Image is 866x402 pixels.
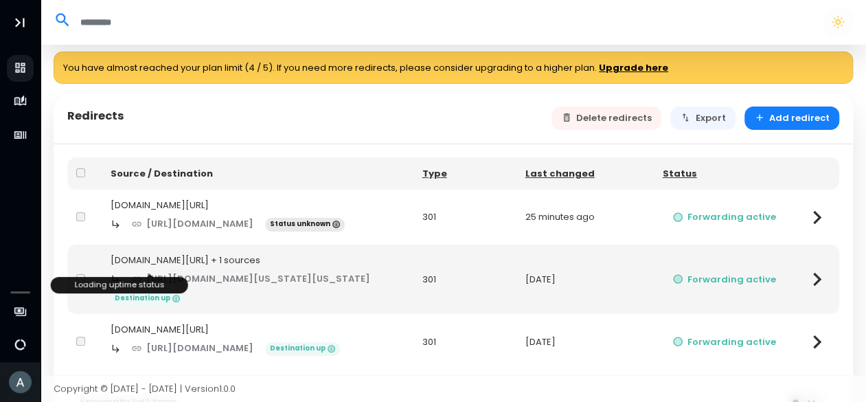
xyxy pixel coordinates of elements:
[599,61,668,75] a: Upgrade here
[54,382,236,395] span: Copyright © [DATE] - [DATE] | Version 1.0.0
[54,52,853,85] div: You have almost reached your plan limit (4 / 5). If you need more redirects, please consider upgr...
[265,342,340,356] span: Destination up
[9,371,32,394] img: Avatar
[122,337,264,361] a: [URL][DOMAIN_NAME]
[7,10,33,36] button: Toggle Aside
[663,205,786,230] button: Forwarding active
[663,267,786,291] button: Forwarding active
[111,254,404,267] div: [DOMAIN_NAME][URL] + 1 sources
[413,245,516,314] td: 301
[516,157,654,190] th: Last changed
[744,107,840,131] button: Add redirect
[67,109,124,123] h5: Redirects
[663,330,786,354] button: Forwarding active
[516,190,654,245] td: 25 minutes ago
[111,292,185,306] span: Destination up
[102,157,413,190] th: Source / Destination
[413,314,516,369] td: 301
[111,199,404,212] div: [DOMAIN_NAME][URL]
[122,267,380,291] a: [URL][DOMAIN_NAME][US_STATE][US_STATE]
[265,218,345,232] span: Status unknown
[413,157,516,190] th: Type
[516,245,654,314] td: [DATE]
[654,157,795,190] th: Status
[122,212,264,236] a: [URL][DOMAIN_NAME]
[74,279,164,290] span: Loading uptime status
[413,190,516,245] td: 301
[516,314,654,369] td: [DATE]
[111,323,404,337] div: [DOMAIN_NAME][URL]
